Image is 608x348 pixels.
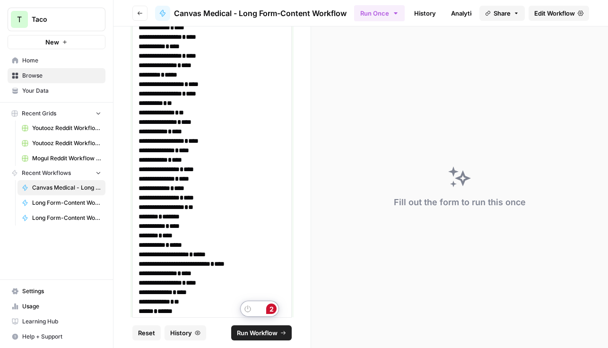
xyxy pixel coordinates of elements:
a: Learning Hub [8,314,105,329]
a: Usage [8,299,105,314]
a: Mogul Reddit Workflow Grid (1) [17,151,105,166]
button: Share [479,6,525,21]
a: Long Form-Content Workflow - AI Clients (New) [17,195,105,210]
a: Canvas Medical - Long Form-Content Workflow [17,180,105,195]
span: Your Data [22,87,101,95]
button: New [8,35,105,49]
span: Learning Hub [22,317,101,326]
span: Edit Workflow [534,9,575,18]
a: Youtooz Reddit Workflow Grid [17,136,105,151]
span: New [45,37,59,47]
span: Mogul Reddit Workflow Grid (1) [32,154,101,163]
a: Canvas Medical - Long Form-Content Workflow [155,6,347,21]
button: Recent Grids [8,106,105,121]
a: Settings [8,284,105,299]
button: Help + Support [8,329,105,344]
a: Your Data [8,83,105,98]
span: Youtooz Reddit Workflow Grid [32,139,101,148]
button: History [165,325,206,340]
button: Workspace: Taco [8,8,105,31]
a: Home [8,53,105,68]
button: Run Once [354,5,405,21]
span: Youtooz Reddit Workflow Grid (1) [32,124,101,132]
span: Run Workflow [237,328,278,338]
span: Usage [22,302,101,311]
span: Recent Grids [22,109,56,118]
button: Reset [132,325,161,340]
div: Fill out the form to run this once [394,196,526,209]
span: Reset [138,328,155,338]
button: Recent Workflows [8,166,105,180]
span: T [17,14,22,25]
span: Long Form-Content Workflow - All Clients (New) [32,214,101,222]
span: Home [22,56,101,65]
a: Youtooz Reddit Workflow Grid (1) [17,121,105,136]
span: Canvas Medical - Long Form-Content Workflow [32,183,101,192]
span: Taco [32,15,89,24]
span: Share [494,9,511,18]
a: Analytics [445,6,484,21]
span: Canvas Medical - Long Form-Content Workflow [174,8,347,19]
a: Long Form-Content Workflow - All Clients (New) [17,210,105,226]
span: Long Form-Content Workflow - AI Clients (New) [32,199,101,207]
a: Browse [8,68,105,83]
button: Run Workflow [231,325,292,340]
span: History [170,328,192,338]
span: Help + Support [22,332,101,341]
span: Settings [22,287,101,296]
span: Recent Workflows [22,169,71,177]
span: Browse [22,71,101,80]
a: Edit Workflow [529,6,589,21]
a: History [408,6,442,21]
